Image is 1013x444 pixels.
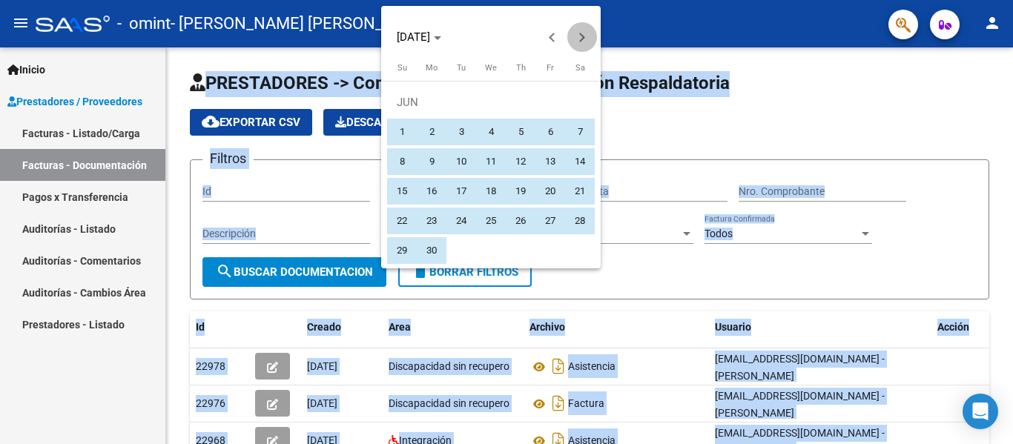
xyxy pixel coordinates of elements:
span: 27 [537,208,564,234]
td: JUN [387,87,595,117]
button: Choose month and year [391,24,447,50]
button: June 23, 2025 [417,206,446,236]
button: June 5, 2025 [506,117,535,147]
span: 10 [448,148,475,175]
button: June 29, 2025 [387,236,417,265]
button: June 4, 2025 [476,117,506,147]
span: 1 [389,119,415,145]
span: We [485,63,497,73]
button: June 16, 2025 [417,176,446,206]
span: Sa [575,63,585,73]
button: June 25, 2025 [476,206,506,236]
span: 18 [478,178,504,205]
span: 5 [507,119,534,145]
button: June 14, 2025 [565,147,595,176]
span: 24 [448,208,475,234]
button: June 10, 2025 [446,147,476,176]
span: 13 [537,148,564,175]
span: [DATE] [397,30,430,44]
button: June 21, 2025 [565,176,595,206]
span: 11 [478,148,504,175]
span: 28 [567,208,593,234]
button: June 30, 2025 [417,236,446,265]
span: 23 [418,208,445,234]
span: 22 [389,208,415,234]
button: June 12, 2025 [506,147,535,176]
button: June 28, 2025 [565,206,595,236]
span: Fr [547,63,554,73]
button: June 17, 2025 [446,176,476,206]
span: 17 [448,178,475,205]
button: June 8, 2025 [387,147,417,176]
button: June 1, 2025 [387,117,417,147]
span: 3 [448,119,475,145]
span: Su [397,63,407,73]
span: 12 [507,148,534,175]
span: 29 [389,237,415,264]
button: Previous month [538,22,567,52]
span: Mo [426,63,438,73]
button: June 22, 2025 [387,206,417,236]
span: 8 [389,148,415,175]
span: Th [516,63,526,73]
button: Next month [567,22,597,52]
span: 6 [537,119,564,145]
span: 20 [537,178,564,205]
button: June 18, 2025 [476,176,506,206]
button: June 24, 2025 [446,206,476,236]
div: Open Intercom Messenger [963,394,998,429]
span: 15 [389,178,415,205]
button: June 9, 2025 [417,147,446,176]
button: June 20, 2025 [535,176,565,206]
span: 30 [418,237,445,264]
span: 14 [567,148,593,175]
span: 7 [567,119,593,145]
button: June 13, 2025 [535,147,565,176]
span: 16 [418,178,445,205]
button: June 26, 2025 [506,206,535,236]
button: June 6, 2025 [535,117,565,147]
button: June 3, 2025 [446,117,476,147]
button: June 15, 2025 [387,176,417,206]
span: Tu [457,63,466,73]
button: June 27, 2025 [535,206,565,236]
button: June 2, 2025 [417,117,446,147]
span: 26 [507,208,534,234]
span: 2 [418,119,445,145]
button: June 11, 2025 [476,147,506,176]
span: 4 [478,119,504,145]
button: June 19, 2025 [506,176,535,206]
span: 9 [418,148,445,175]
button: June 7, 2025 [565,117,595,147]
span: 19 [507,178,534,205]
span: 25 [478,208,504,234]
span: 21 [567,178,593,205]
